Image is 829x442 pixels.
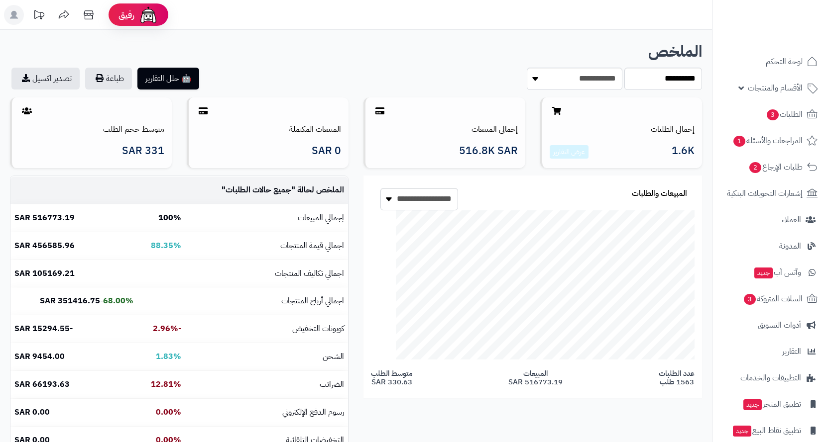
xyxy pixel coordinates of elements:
[632,189,687,198] h3: المبيعات والطلبات
[151,378,181,390] b: 12.81%
[185,204,348,232] td: إجمالي المبيعات
[312,145,341,157] span: 0 SAR
[718,287,823,311] a: السلات المتروكة3
[156,406,181,418] b: 0.00%
[749,162,761,173] span: 2
[659,369,695,386] span: عدد الطلبات 1563 طلب
[743,292,803,306] span: السلات المتروكة
[718,366,823,390] a: التطبيقات والخدمات
[138,5,158,25] img: ai-face.png
[727,186,803,200] span: إشعارات التحويلات البنكية
[185,371,348,398] td: الضرائب
[742,397,801,411] span: تطبيق المتجر
[118,9,134,21] span: رفيق
[472,123,518,135] a: إجمالي المبيعات
[748,81,803,95] span: الأقسام والمنتجات
[459,145,518,157] span: 516.8K SAR
[185,399,348,426] td: رسوم الدفع الإلكتروني
[732,424,801,438] span: تطبيق نقاط البيع
[718,50,823,74] a: لوحة التحكم
[782,345,801,358] span: التقارير
[718,234,823,258] a: المدونة
[185,315,348,343] td: كوبونات التخفيض
[158,212,181,224] b: 100%
[185,177,348,204] td: الملخص لحالة " "
[508,369,563,386] span: المبيعات 516773.19 SAR
[14,267,75,279] b: 105169.21 SAR
[185,287,348,315] td: اجمالي أرباح المنتجات
[14,378,70,390] b: 66193.63 SAR
[718,261,823,284] a: وآتس آبجديد
[766,55,803,69] span: لوحة التحكم
[732,134,803,148] span: المراجعات والأسئلة
[137,68,199,89] button: 🤖 حلل التقارير
[740,371,801,385] span: التطبيقات والخدمات
[782,213,801,227] span: العملاء
[672,145,695,159] span: 1.6K
[185,260,348,287] td: اجمالي تكاليف المنتجات
[718,313,823,337] a: أدوات التسويق
[153,323,181,335] b: -2.96%
[11,68,80,89] a: تصدير اكسيل
[733,426,751,437] span: جديد
[103,295,133,307] b: 68.00%
[758,318,801,332] span: أدوات التسويق
[744,294,756,305] span: 3
[753,265,801,279] span: وآتس آب
[553,147,585,157] a: عرض التقارير
[748,160,803,174] span: طلبات الإرجاع
[26,5,51,27] a: تحديثات المنصة
[718,340,823,363] a: التقارير
[718,181,823,205] a: إشعارات التحويلات البنكية
[14,212,75,224] b: 516773.19 SAR
[779,239,801,253] span: المدونة
[14,351,65,362] b: 9454.00 SAR
[151,240,181,252] b: 88.35%
[648,40,702,63] b: الملخص
[226,184,291,196] span: جميع حالات الطلبات
[743,399,762,410] span: جديد
[766,107,803,121] span: الطلبات
[185,232,348,260] td: اجمالي قيمة المنتجات
[40,295,100,307] b: 351416.75 SAR
[14,240,75,252] b: 456585.96 SAR
[754,267,773,278] span: جديد
[10,287,137,315] td: -
[103,123,164,135] a: متوسط حجم الطلب
[185,343,348,370] td: الشحن
[718,392,823,416] a: تطبيق المتجرجديد
[371,369,412,386] span: متوسط الطلب 330.63 SAR
[718,208,823,232] a: العملاء
[156,351,181,362] b: 1.83%
[14,406,50,418] b: 0.00 SAR
[651,123,695,135] a: إجمالي الطلبات
[767,109,779,120] span: 3
[718,102,823,126] a: الطلبات3
[761,26,820,47] img: logo-2.png
[718,155,823,179] a: طلبات الإرجاع2
[85,68,132,89] button: طباعة
[718,129,823,153] a: المراجعات والأسئلة1
[14,323,73,335] b: -15294.55 SAR
[289,123,341,135] a: المبيعات المكتملة
[122,145,164,157] span: 331 SAR
[733,136,745,147] span: 1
